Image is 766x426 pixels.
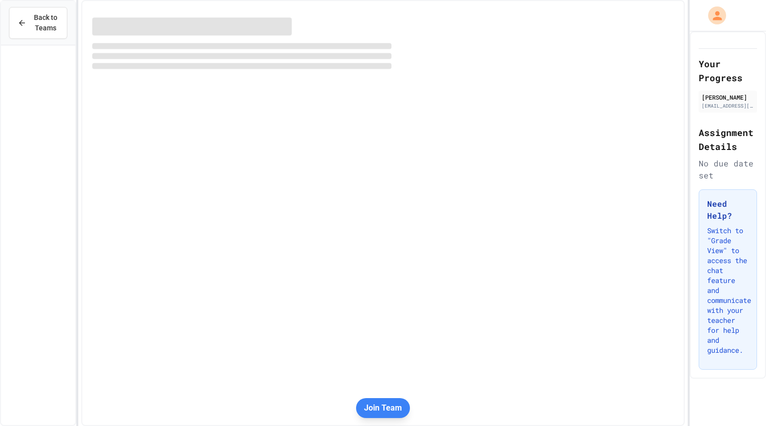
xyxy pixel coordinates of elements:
[702,93,754,102] div: [PERSON_NAME]
[699,157,757,181] div: No due date set
[702,102,754,110] div: [EMAIL_ADDRESS][DOMAIN_NAME]
[699,126,757,153] h2: Assignment Details
[699,57,757,85] h2: Your Progress
[356,398,410,418] button: Join Team
[707,198,749,222] h3: Need Help?
[9,7,67,39] button: Back to Teams
[698,4,729,27] div: My Account
[32,12,59,33] span: Back to Teams
[707,226,749,355] p: Switch to "Grade View" to access the chat feature and communicate with your teacher for help and ...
